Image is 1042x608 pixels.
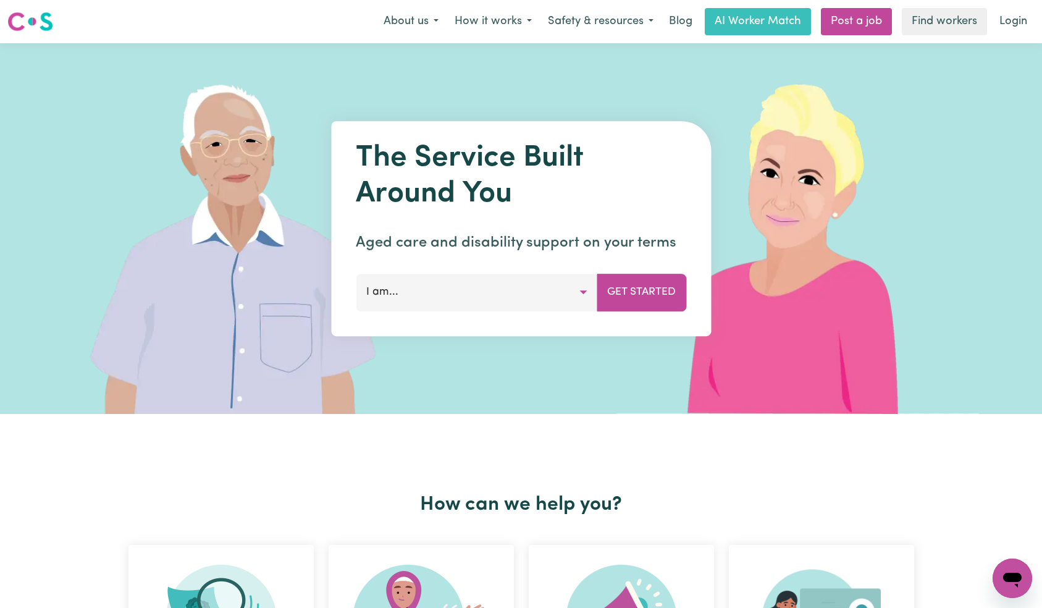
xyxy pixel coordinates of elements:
a: Careseekers logo [7,7,53,36]
a: Post a job [821,8,892,35]
a: Blog [662,8,700,35]
h2: How can we help you? [121,493,922,517]
a: Login [992,8,1035,35]
a: Find workers [902,8,987,35]
button: About us [376,9,447,35]
p: Aged care and disability support on your terms [356,232,686,254]
button: How it works [447,9,540,35]
button: I am... [356,274,597,311]
iframe: Button to launch messaging window [993,559,1032,598]
h1: The Service Built Around You [356,141,686,212]
img: Careseekers logo [7,11,53,33]
button: Safety & resources [540,9,662,35]
a: AI Worker Match [705,8,811,35]
button: Get Started [597,274,686,311]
